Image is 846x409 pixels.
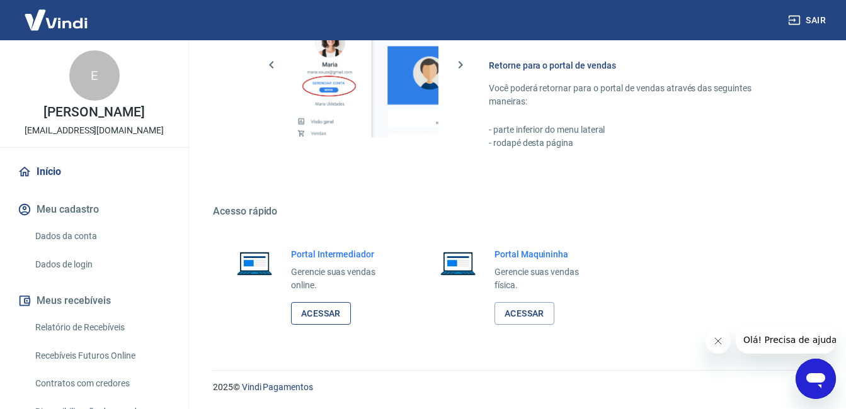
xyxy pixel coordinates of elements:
img: Imagem de um notebook aberto [432,248,484,278]
a: Acessar [291,302,351,325]
img: Vindi [15,1,97,39]
p: Você poderá retornar para o portal de vendas através das seguintes maneiras: [489,82,786,108]
iframe: Mensagem da empresa [736,326,836,354]
a: Acessar [494,302,554,325]
h6: Portal Intermediador [291,248,394,261]
div: E [69,50,120,101]
button: Meus recebíveis [15,287,173,315]
p: - rodapé desta página [489,137,786,150]
img: Imagem de um notebook aberto [228,248,281,278]
p: Gerencie suas vendas física. [494,266,597,292]
a: Contratos com credores [30,371,173,396]
p: 2025 © [213,381,816,394]
button: Sair [786,9,831,32]
a: Relatório de Recebíveis [30,315,173,340]
a: Recebíveis Futuros Online [30,343,173,369]
button: Meu cadastro [15,196,173,223]
p: - parte inferior do menu lateral [489,123,786,137]
h6: Portal Maquininha [494,248,597,261]
p: [EMAIL_ADDRESS][DOMAIN_NAME] [25,124,164,137]
h5: Acesso rápido [213,205,816,218]
span: Olá! Precisa de ajuda? [8,9,106,19]
iframe: Fechar mensagem [706,328,731,354]
a: Vindi Pagamentos [242,382,313,392]
a: Início [15,158,173,186]
iframe: Botão para abrir a janela de mensagens [796,359,836,399]
p: [PERSON_NAME] [43,106,144,119]
p: Gerencie suas vendas online. [291,266,394,292]
h6: Retorne para o portal de vendas [489,59,786,72]
a: Dados de login [30,252,173,277]
a: Dados da conta [30,223,173,249]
